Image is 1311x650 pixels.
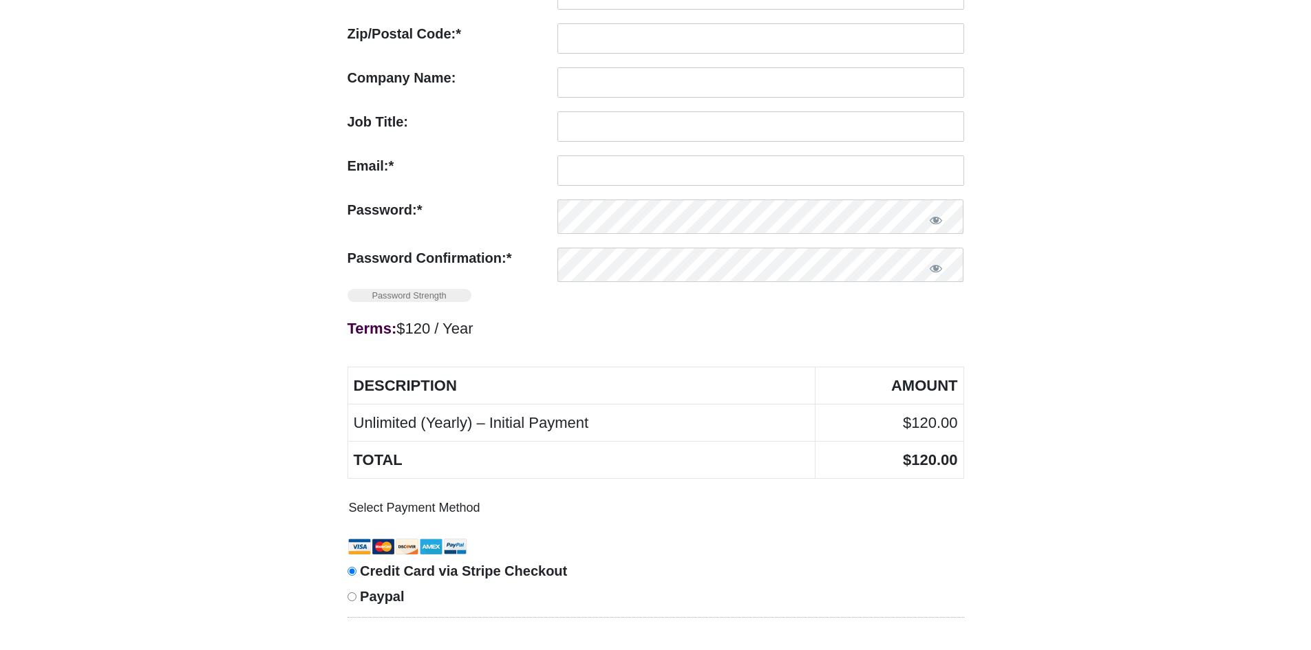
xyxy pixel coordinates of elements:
span: Credit Card via Stripe Checkout [360,563,567,578]
button: Show password [908,199,964,241]
label: Company Name: [348,67,551,88]
label: Zip/Postal Code:* [348,23,551,44]
input: Credit Card via Stripe Checkout [348,567,356,576]
img: PayPal [443,536,467,558]
th: Total [348,442,816,479]
label: Password:* [348,199,551,220]
legend: Select Payment Method [348,495,482,521]
td: Unlimited (Yearly) – Initial Payment [348,404,816,442]
button: Show password [908,248,964,289]
th: $120.00 [816,442,963,479]
img: Stripe [348,536,443,558]
th: Amount [816,367,963,404]
label: Job Title: [348,111,551,132]
input: Paypal [348,592,356,601]
label: Password Confirmation:* [348,248,551,268]
th: Description [348,367,816,404]
label: Email:* [348,155,551,176]
div: $120 / Year [348,316,964,341]
td: $120.00 [816,404,963,442]
strong: Terms: [348,320,397,337]
span: Paypal [360,589,404,604]
span: Password Strength [348,289,471,302]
